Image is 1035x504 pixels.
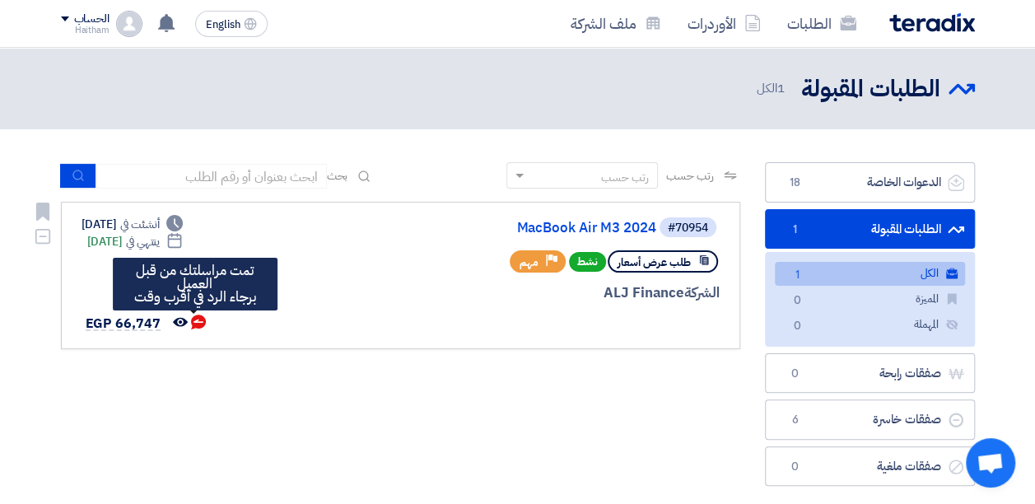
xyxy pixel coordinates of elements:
[801,73,940,105] h2: الطلبات المقبولة
[777,79,785,97] span: 1
[668,222,708,234] div: #70954
[775,287,965,311] a: المميزة
[557,4,674,43] a: ملف الشركة
[765,446,975,487] a: صفقات ملغية0
[786,459,805,475] span: 0
[520,254,538,270] span: مهم
[61,26,110,35] div: Haitham
[889,13,975,32] img: Teradix logo
[674,4,774,43] a: الأوردرات
[786,412,805,428] span: 6
[786,222,805,238] span: 1
[618,254,691,270] span: طلب عرض أسعار
[788,267,808,284] span: 1
[569,252,606,272] span: نشط
[774,4,869,43] a: الطلبات
[786,366,805,382] span: 0
[96,164,327,189] input: ابحث بعنوان أو رقم الطلب
[788,292,808,310] span: 0
[966,438,1015,488] a: Open chat
[195,11,268,37] button: English
[120,216,160,233] span: أنشئت في
[684,282,720,303] span: الشركة
[775,262,965,286] a: الكل
[666,167,713,184] span: رتب حسب
[775,313,965,337] a: المهملة
[327,221,656,236] a: MacBook Air M3 2024
[82,216,184,233] div: [DATE]
[765,209,975,250] a: الطلبات المقبولة1
[324,282,720,304] div: ALJ Finance
[74,12,110,26] div: الحساب
[119,264,271,304] div: تمت مراسلتك من قبل العميل برجاء الرد في أقرب وقت
[206,19,240,30] span: English
[116,11,142,37] img: profile_test.png
[86,314,161,334] span: EGP 66,747
[765,353,975,394] a: صفقات رابحة0
[765,162,975,203] a: الدعوات الخاصة18
[765,399,975,440] a: صفقات خاسرة6
[601,169,649,186] div: رتب حسب
[87,233,184,250] div: [DATE]
[757,79,788,98] span: الكل
[126,233,160,250] span: ينتهي في
[786,175,805,191] span: 18
[327,167,348,184] span: بحث
[788,318,808,335] span: 0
